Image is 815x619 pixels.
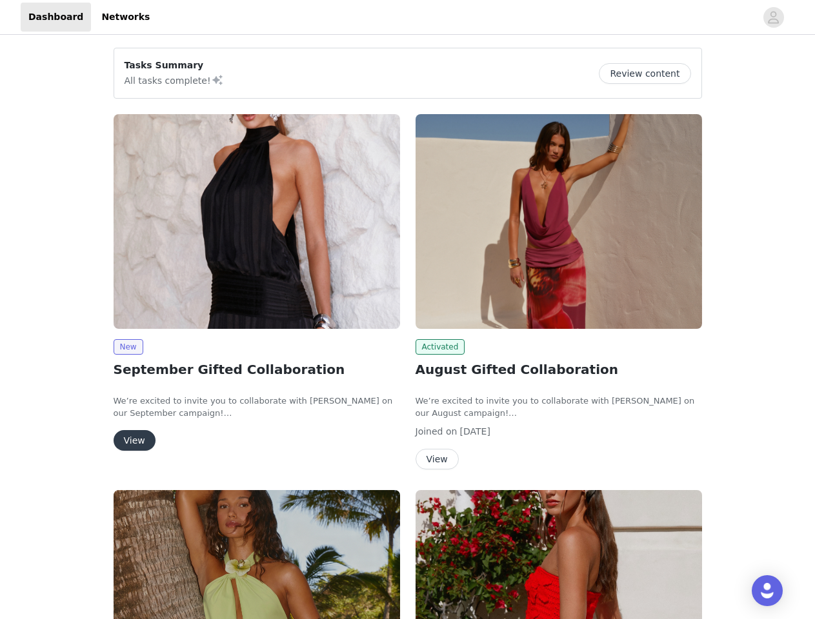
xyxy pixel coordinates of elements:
p: We’re excited to invite you to collaborate with [PERSON_NAME] on our September campaign! [114,395,400,420]
img: Peppermayo AUS [416,114,702,329]
img: Peppermayo AUS [114,114,400,329]
span: [DATE] [460,426,490,437]
a: Dashboard [21,3,91,32]
a: View [114,436,156,446]
h2: September Gifted Collaboration [114,360,400,379]
p: All tasks complete! [125,72,224,88]
div: Open Intercom Messenger [752,575,783,606]
h2: August Gifted Collaboration [416,360,702,379]
div: avatar [767,7,780,28]
span: Joined on [416,426,458,437]
button: View [114,430,156,451]
a: View [416,455,459,464]
p: We’re excited to invite you to collaborate with [PERSON_NAME] on our August campaign! [416,395,702,420]
button: Review content [599,63,690,84]
a: Networks [94,3,157,32]
button: View [416,449,459,469]
span: Activated [416,339,465,355]
p: Tasks Summary [125,59,224,72]
span: New [114,339,143,355]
